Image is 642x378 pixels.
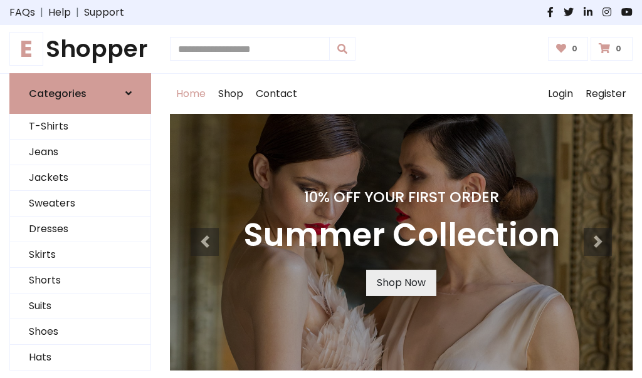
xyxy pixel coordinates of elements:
[10,242,150,268] a: Skirts
[9,32,43,66] span: E
[542,74,579,114] a: Login
[29,88,87,100] h6: Categories
[10,345,150,370] a: Hats
[613,43,624,54] span: 0
[366,270,436,296] a: Shop Now
[71,5,84,20] span: |
[170,74,212,114] a: Home
[10,217,150,242] a: Dresses
[10,114,150,140] a: T-Shirts
[591,37,633,61] a: 0
[10,268,150,294] a: Shorts
[10,191,150,217] a: Sweaters
[250,74,303,114] a: Contact
[84,5,124,20] a: Support
[212,74,250,114] a: Shop
[10,319,150,345] a: Shoes
[569,43,581,54] span: 0
[9,35,151,63] a: EShopper
[9,73,151,114] a: Categories
[10,140,150,165] a: Jeans
[548,37,589,61] a: 0
[10,294,150,319] a: Suits
[35,5,48,20] span: |
[243,216,560,255] h3: Summer Collection
[48,5,71,20] a: Help
[9,35,151,63] h1: Shopper
[579,74,633,114] a: Register
[9,5,35,20] a: FAQs
[243,188,560,206] h4: 10% Off Your First Order
[10,165,150,191] a: Jackets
